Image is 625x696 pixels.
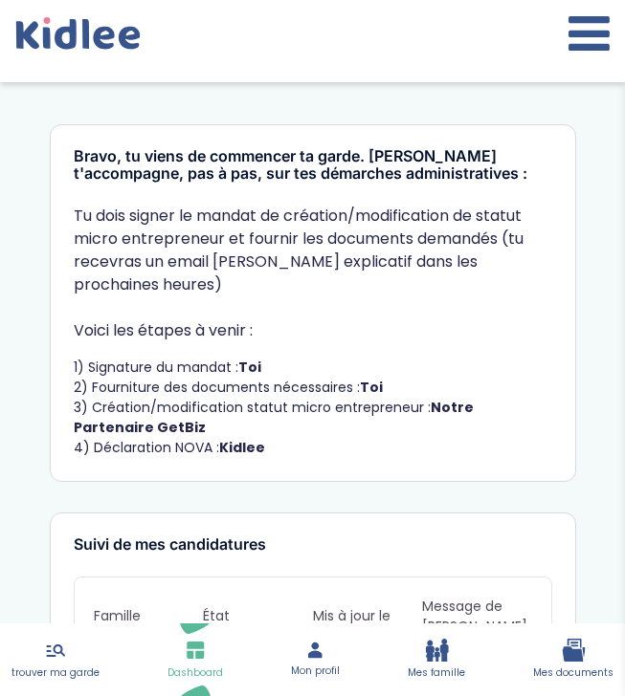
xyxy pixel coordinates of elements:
a: Mes documents [533,639,614,681]
strong: Kidlee [219,438,265,457]
li: 3) Création/modification statut micro entrepreneur : [74,398,552,438]
p: Tu dois signer le mandat de création/modification de statut micro entrepreneur et fournir les doc... [74,205,552,296]
strong: Toi [238,358,261,377]
li: 1) Signature du mandat : [74,358,552,378]
h3: Bravo, tu viens de commencer ta garde. [PERSON_NAME] t'accompagne, pas à pas, sur tes démarches a... [74,148,552,182]
span: Mis à jour le [313,606,423,626]
li: 4) Déclaration NOVA : [74,438,552,458]
span: Mes documents [533,665,614,681]
h3: Suivi de mes candidatures [74,536,552,554]
span: Dashboard [167,665,223,681]
span: État [203,606,313,626]
span: Mes famille [408,665,465,681]
span: Message de [PERSON_NAME] [422,597,532,637]
span: Mon profil [291,663,340,679]
a: Mes famille [408,639,465,681]
span: trouver ma garde [11,665,100,681]
a: Mon profil [291,641,340,679]
strong: Notre Partenaire GetBiz [74,398,474,437]
a: trouver ma garde [11,639,100,681]
p: Voici les étapes à venir : [74,319,552,342]
a: Dashboard [167,639,223,681]
li: 2) Fourniture des documents nécessaires : [74,378,552,398]
strong: Toi [360,378,383,397]
span: Famille [94,606,204,626]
